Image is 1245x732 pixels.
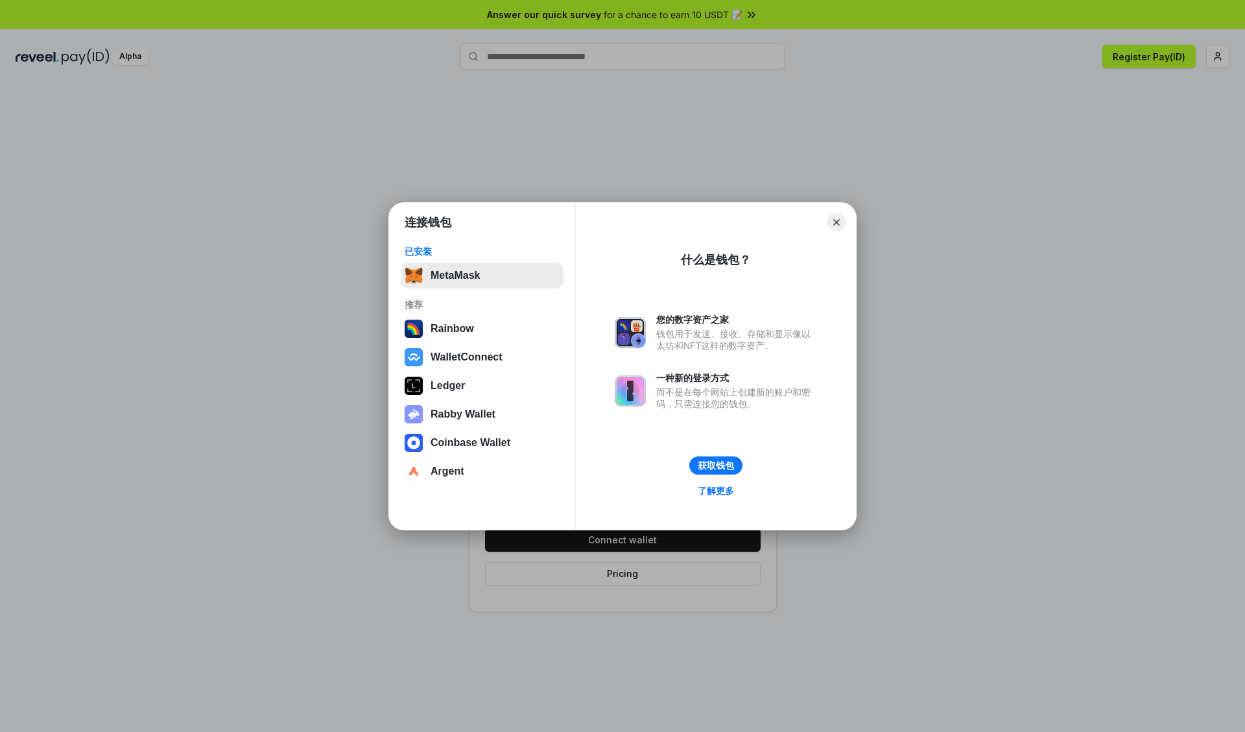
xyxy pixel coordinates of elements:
[431,323,474,335] div: Rainbow
[656,314,817,325] div: 您的数字资产之家
[431,437,510,449] div: Coinbase Wallet
[405,266,423,285] img: svg+xml,%3Csvg%20fill%3D%22none%22%20height%3D%2233%22%20viewBox%3D%220%200%2035%2033%22%20width%...
[431,270,480,281] div: MetaMask
[401,263,563,289] button: MetaMask
[656,372,817,384] div: 一种新的登录方式
[615,375,646,407] img: svg+xml,%3Csvg%20xmlns%3D%22http%3A%2F%2Fwww.w3.org%2F2000%2Fsvg%22%20fill%3D%22none%22%20viewBox...
[401,316,563,342] button: Rainbow
[827,213,846,231] button: Close
[401,344,563,370] button: WalletConnect
[405,320,423,338] img: svg+xml,%3Csvg%20width%3D%22120%22%20height%3D%22120%22%20viewBox%3D%220%200%20120%20120%22%20fil...
[405,215,451,230] h1: 连接钱包
[698,460,734,471] div: 获取钱包
[405,462,423,480] img: svg+xml,%3Csvg%20width%3D%2228%22%20height%3D%2228%22%20viewBox%3D%220%200%2028%2028%22%20fill%3D...
[615,317,646,348] img: svg+xml,%3Csvg%20xmlns%3D%22http%3A%2F%2Fwww.w3.org%2F2000%2Fsvg%22%20fill%3D%22none%22%20viewBox...
[656,328,817,351] div: 钱包用于发送、接收、存储和显示像以太坊和NFT这样的数字资产。
[405,377,423,395] img: svg+xml,%3Csvg%20xmlns%3D%22http%3A%2F%2Fwww.w3.org%2F2000%2Fsvg%22%20width%3D%2228%22%20height%3...
[681,252,751,268] div: 什么是钱包？
[401,401,563,427] button: Rabby Wallet
[405,434,423,452] img: svg+xml,%3Csvg%20width%3D%2228%22%20height%3D%2228%22%20viewBox%3D%220%200%2028%2028%22%20fill%3D...
[401,458,563,484] button: Argent
[405,299,560,311] div: 推荐
[431,380,465,392] div: Ledger
[689,456,742,475] button: 获取钱包
[401,430,563,456] button: Coinbase Wallet
[431,408,495,420] div: Rabby Wallet
[405,405,423,423] img: svg+xml,%3Csvg%20xmlns%3D%22http%3A%2F%2Fwww.w3.org%2F2000%2Fsvg%22%20fill%3D%22none%22%20viewBox...
[431,351,503,363] div: WalletConnect
[690,482,742,499] a: 了解更多
[656,386,817,410] div: 而不是在每个网站上创建新的账户和密码，只需连接您的钱包。
[431,466,464,477] div: Argent
[698,485,734,497] div: 了解更多
[405,348,423,366] img: svg+xml,%3Csvg%20width%3D%2228%22%20height%3D%2228%22%20viewBox%3D%220%200%2028%2028%22%20fill%3D...
[405,246,560,257] div: 已安装
[401,373,563,399] button: Ledger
